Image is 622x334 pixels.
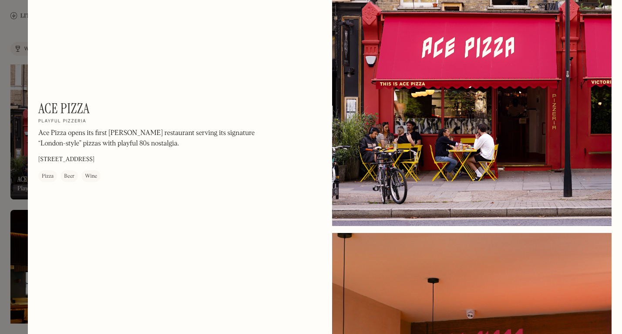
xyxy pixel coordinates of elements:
[38,100,90,117] h1: Ace Pizza
[64,172,74,181] div: Beer
[42,172,54,181] div: Pizza
[38,128,273,149] p: Ace Pizza opens its first [PERSON_NAME] restaurant serving its signature “London-style” pizzas wi...
[38,119,86,125] h2: Playful pizzeria
[38,155,94,165] p: [STREET_ADDRESS]
[85,172,97,181] div: Wine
